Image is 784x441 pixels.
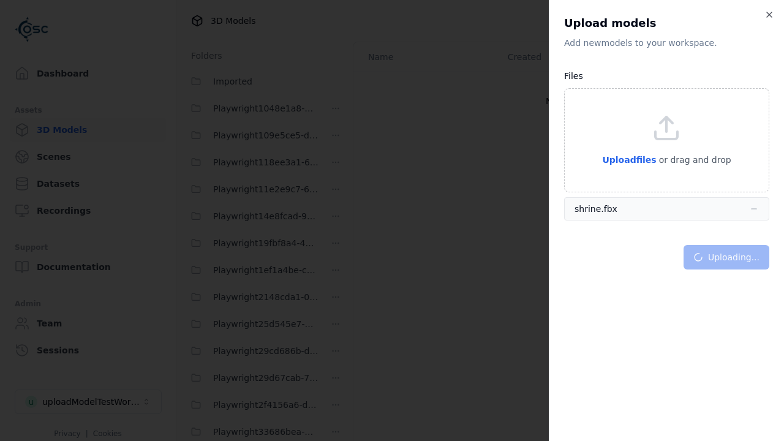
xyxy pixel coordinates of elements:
span: Upload files [602,155,656,165]
p: or drag and drop [657,153,731,167]
h2: Upload models [564,15,769,32]
label: Files [564,71,583,81]
p: Add new model s to your workspace. [564,37,769,49]
div: shrine.fbx [575,203,617,215]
